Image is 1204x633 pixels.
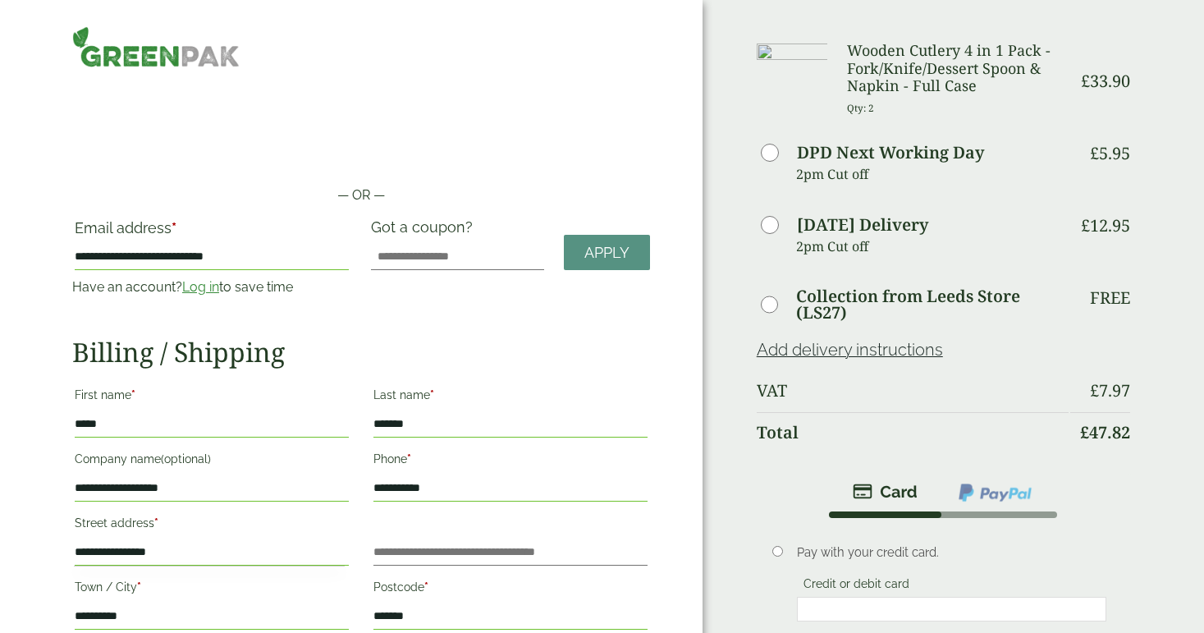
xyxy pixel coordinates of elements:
abbr: required [137,580,141,594]
a: Apply [564,235,650,270]
h2: Billing / Shipping [72,337,650,368]
th: VAT [757,371,1069,411]
iframe: Secure payment button frame [72,133,650,166]
p: 2pm Cut off [796,234,1069,259]
label: Phone [373,447,648,475]
span: (optional) [161,452,211,466]
a: Add delivery instructions [757,340,943,360]
span: £ [1090,142,1099,164]
label: DPD Next Working Day [797,144,984,161]
img: ppcp-gateway.png [957,482,1033,503]
bdi: 33.90 [1081,70,1130,92]
abbr: required [424,580,428,594]
span: £ [1081,214,1090,236]
abbr: required [407,452,411,466]
span: £ [1081,70,1090,92]
bdi: 12.95 [1081,214,1130,236]
label: [DATE] Delivery [797,217,928,233]
span: £ [1080,421,1089,443]
p: Have an account? to save time [72,278,351,297]
small: Qty: 2 [847,102,874,114]
abbr: required [430,388,434,401]
abbr: required [172,219,176,236]
label: Town / City [75,576,349,603]
h3: Wooden Cutlery 4 in 1 Pack - Fork/Knife/Dessert Spoon & Napkin - Full Case [847,42,1069,95]
p: 2pm Cut off [796,162,1069,186]
p: Free [1090,288,1130,308]
label: Got a coupon? [371,218,479,244]
span: £ [1090,379,1099,401]
a: Log in [182,279,219,295]
img: stripe.png [853,482,918,502]
th: Total [757,412,1069,452]
abbr: required [131,388,135,401]
label: Street address [75,511,349,539]
p: Pay with your credit card. [797,544,1106,562]
iframe: Secure card payment input frame [802,602,1101,617]
bdi: 7.97 [1090,379,1130,401]
label: Postcode [373,576,648,603]
bdi: 5.95 [1090,142,1130,164]
label: First name [75,383,349,411]
p: — OR — [72,186,650,205]
abbr: required [154,516,158,530]
bdi: 47.82 [1080,421,1130,443]
span: Apply [584,244,629,262]
label: Email address [75,221,349,244]
label: Collection from Leeds Store (LS27) [796,288,1069,321]
label: Company name [75,447,349,475]
label: Last name [373,383,648,411]
label: Credit or debit card [797,577,916,595]
img: GreenPak Supplies [72,26,240,67]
